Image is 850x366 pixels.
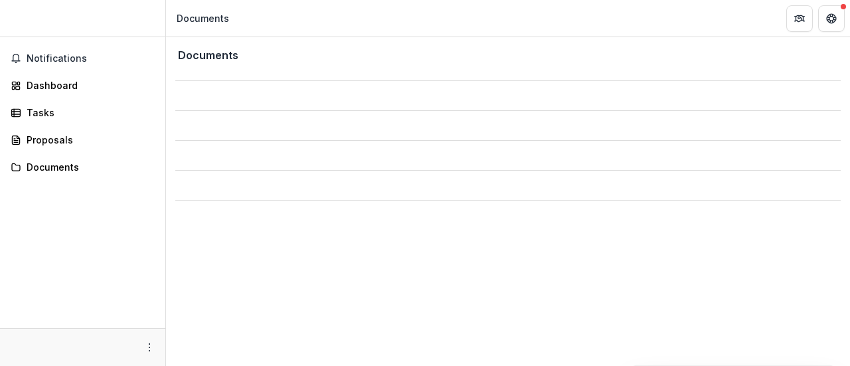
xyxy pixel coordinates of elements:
[5,102,160,124] a: Tasks
[171,9,234,28] nav: breadcrumb
[27,160,149,174] div: Documents
[5,129,160,151] a: Proposals
[27,106,149,120] div: Tasks
[5,74,160,96] a: Dashboard
[5,48,160,69] button: Notifications
[27,78,149,92] div: Dashboard
[177,11,229,25] div: Documents
[786,5,813,32] button: Partners
[141,339,157,355] button: More
[27,133,149,147] div: Proposals
[5,156,160,178] a: Documents
[818,5,845,32] button: Get Help
[27,53,155,64] span: Notifications
[178,49,238,62] h3: Documents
